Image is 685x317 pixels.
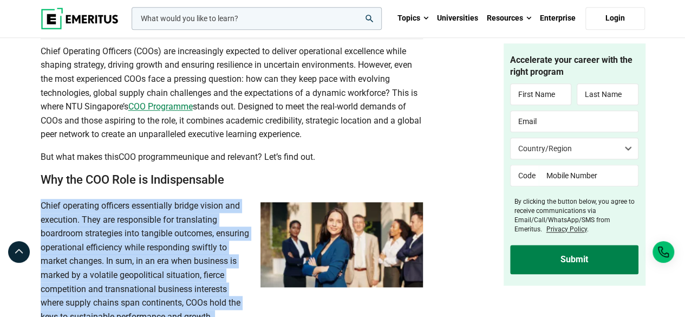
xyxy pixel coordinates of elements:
[41,152,119,162] span: But what makes this
[514,198,638,234] label: By clicking the button below, you agree to receive communications via Email/Call/WhatsApp/SMS fro...
[510,245,638,274] input: Submit
[539,165,638,187] input: Mobile Number
[41,172,423,188] h2: Why the COO Role is Indispensable
[128,101,193,112] a: COO Programme
[41,101,421,139] span: stands out. Designed to meet the real-world demands of COOs and those aspiring to the role, it co...
[182,152,315,162] span: unique and relevant? Let’s find out.
[510,111,638,133] input: Email
[510,84,572,106] input: First Name
[585,7,645,30] a: Login
[510,54,638,79] h4: Accelerate your career with the right program
[577,84,638,106] input: Last Name
[546,225,587,233] a: Privacy Policy
[510,138,638,160] select: Country
[41,46,417,112] span: Chief Operating Officers (COOs) are increasingly expected to deliver operational excellence while...
[132,7,382,30] input: woocommerce-product-search-field-0
[119,152,182,162] span: COO programme
[510,165,539,187] input: Code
